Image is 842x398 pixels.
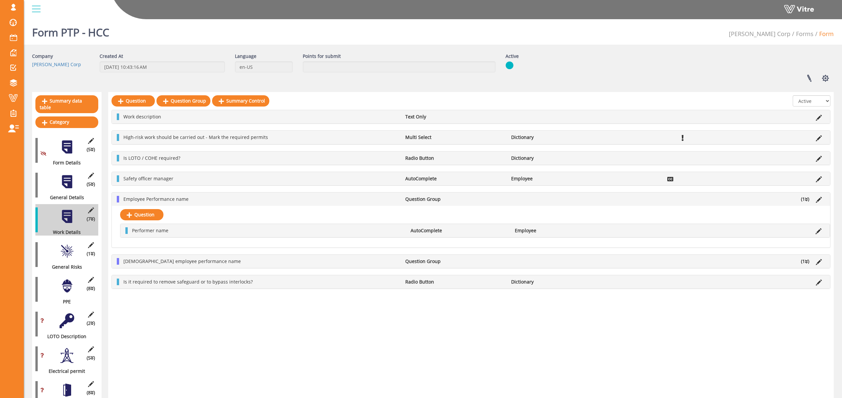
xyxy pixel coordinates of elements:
[729,30,790,38] a: [PERSON_NAME] Corp
[508,175,614,182] li: Employee
[796,30,814,38] a: Forms
[123,113,161,120] span: Work description
[402,175,508,182] li: AutoComplete
[35,229,93,236] div: Work Details
[123,134,268,140] span: High-risk work should be carried out - Mark the required permits
[35,298,93,305] div: PPE
[120,209,163,220] a: Question
[511,227,616,234] li: Employee
[87,320,95,327] span: (2 )
[123,279,253,285] span: Is it required to remove safeguard or to bypass interlocks?
[87,389,95,396] span: (8 )
[798,196,813,202] li: (1 )
[303,53,341,60] label: Points for submit
[798,258,813,265] li: (1 )
[87,285,95,292] span: (8 )
[123,258,241,264] span: [DEMOGRAPHIC_DATA] employee performance name
[35,116,98,128] a: Category
[35,159,93,166] div: Form Details
[132,227,168,234] span: Performer name
[35,264,93,270] div: General Risks
[35,333,93,340] div: LOTO Description
[508,134,614,141] li: Dictionary
[87,250,95,257] span: (1 )
[87,216,95,222] span: (7 )
[32,53,53,60] label: Company
[402,196,508,202] li: Question Group
[87,355,95,361] span: (5 )
[100,53,123,60] label: Created At
[123,155,180,161] span: Is LOTO / COHE required?
[32,61,81,67] a: [PERSON_NAME] Corp
[123,196,189,202] span: Employee Performance name
[508,279,614,285] li: Dictionary
[402,279,508,285] li: Radio Button
[32,17,109,45] h1: Form PTP - HCC
[87,146,95,153] span: (5 )
[111,95,155,107] a: Question
[35,95,98,113] a: Summary data table
[212,95,269,107] a: Summary Control
[87,181,95,188] span: (5 )
[506,61,513,69] img: yes
[35,194,93,201] div: General Details
[235,53,256,60] label: Language
[402,134,508,141] li: Multi Select
[123,175,173,182] span: Safety officer manager
[506,53,519,60] label: Active
[508,155,614,161] li: Dictionary
[407,227,512,234] li: AutoComplete
[35,368,93,375] div: Electrical permit
[156,95,210,107] a: Question Group
[402,155,508,161] li: Radio Button
[402,258,508,265] li: Question Group
[402,113,508,120] li: Text Only
[814,30,834,38] li: Form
